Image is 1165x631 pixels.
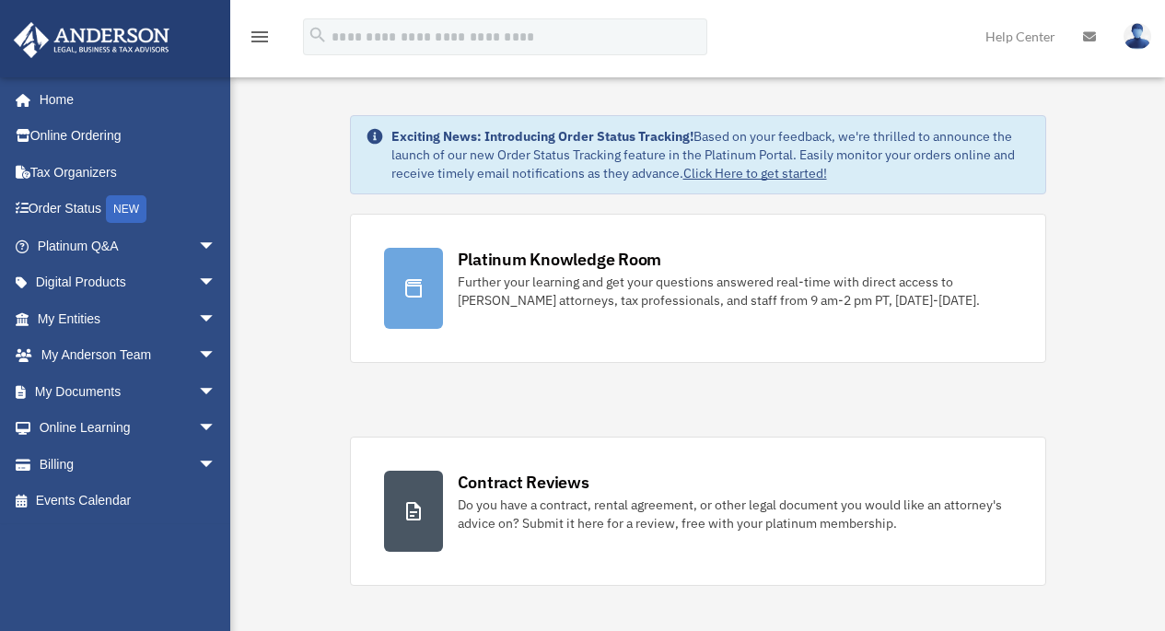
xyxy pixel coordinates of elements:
i: menu [249,26,271,48]
a: Platinum Knowledge Room Further your learning and get your questions answered real-time with dire... [350,214,1046,363]
a: Contract Reviews Do you have a contract, rental agreement, or other legal document you would like... [350,437,1046,586]
img: Anderson Advisors Platinum Portal [8,22,175,58]
strong: Exciting News: Introducing Order Status Tracking! [391,128,693,145]
span: arrow_drop_down [198,337,235,375]
div: Based on your feedback, we're thrilled to announce the launch of our new Order Status Tracking fe... [391,127,1031,182]
a: Online Learningarrow_drop_down [13,410,244,447]
a: Digital Productsarrow_drop_down [13,264,244,301]
a: Online Ordering [13,118,244,155]
a: Order StatusNEW [13,191,244,228]
a: My Anderson Teamarrow_drop_down [13,337,244,374]
a: My Entitiesarrow_drop_down [13,300,244,337]
div: Do you have a contract, rental agreement, or other legal document you would like an attorney's ad... [458,496,1012,532]
a: Home [13,81,235,118]
span: arrow_drop_down [198,446,235,484]
div: NEW [106,195,146,223]
img: User Pic [1124,23,1151,50]
a: Tax Organizers [13,154,244,191]
a: Platinum Q&Aarrow_drop_down [13,228,244,264]
a: menu [249,32,271,48]
a: Billingarrow_drop_down [13,446,244,483]
div: Further your learning and get your questions answered real-time with direct access to [PERSON_NAM... [458,273,1012,310]
div: Contract Reviews [458,471,589,494]
i: search [308,25,328,45]
span: arrow_drop_down [198,228,235,265]
a: My Documentsarrow_drop_down [13,373,244,410]
span: arrow_drop_down [198,264,235,302]
a: Click Here to get started! [683,165,827,181]
span: arrow_drop_down [198,300,235,338]
a: Events Calendar [13,483,244,520]
span: arrow_drop_down [198,373,235,411]
div: Platinum Knowledge Room [458,248,662,271]
span: arrow_drop_down [198,410,235,448]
